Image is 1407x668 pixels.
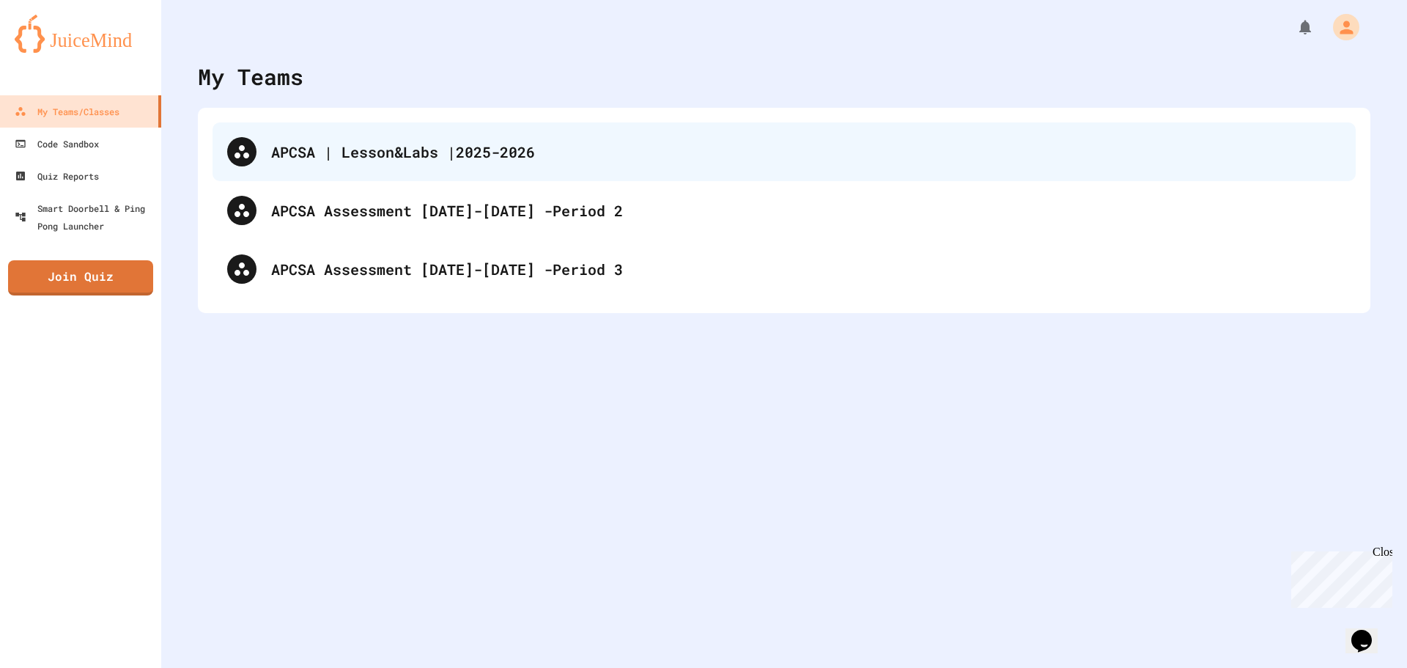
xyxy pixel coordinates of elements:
[271,258,1341,280] div: APCSA Assessment [DATE]-[DATE] -Period 3
[271,199,1341,221] div: APCSA Assessment [DATE]-[DATE] -Period 2
[1345,609,1392,653] iframe: chat widget
[271,141,1341,163] div: APCSA | Lesson&Labs |2025-2026
[15,167,99,185] div: Quiz Reports
[15,15,147,53] img: logo-orange.svg
[15,103,119,120] div: My Teams/Classes
[15,199,155,235] div: Smart Doorbell & Ping Pong Launcher
[6,6,101,93] div: Chat with us now!Close
[198,60,303,93] div: My Teams
[15,135,99,153] div: Code Sandbox
[8,260,153,296] a: Join Quiz
[1318,10,1363,44] div: My Account
[1285,546,1392,608] iframe: chat widget
[213,181,1356,240] div: APCSA Assessment [DATE]-[DATE] -Period 2
[1269,15,1318,40] div: My Notifications
[213,240,1356,298] div: APCSA Assessment [DATE]-[DATE] -Period 3
[213,122,1356,181] div: APCSA | Lesson&Labs |2025-2026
